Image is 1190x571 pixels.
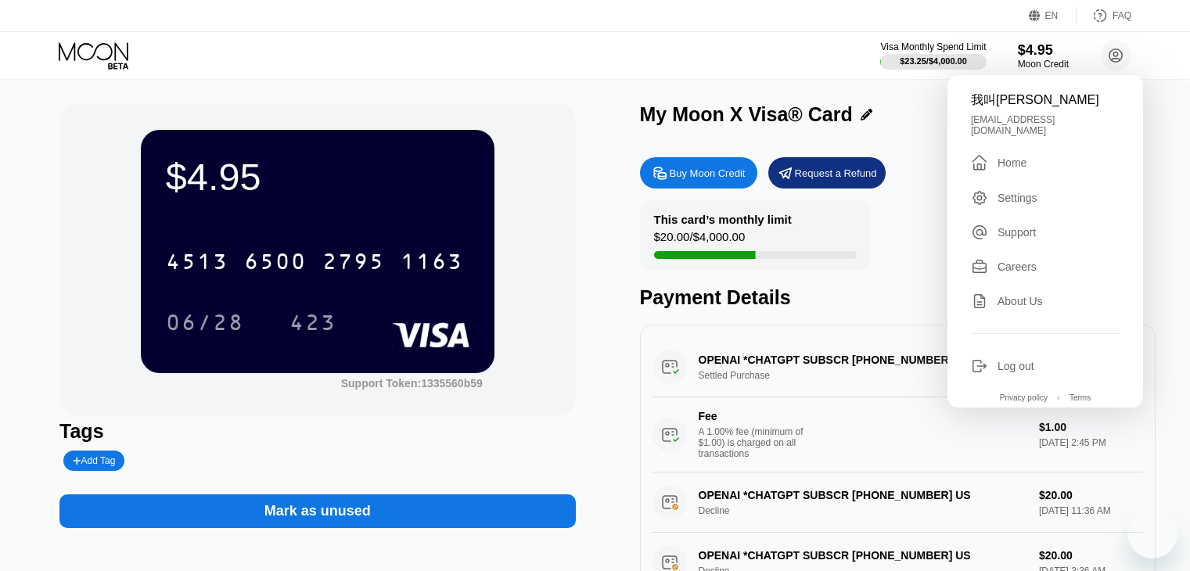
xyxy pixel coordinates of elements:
[1018,59,1069,70] div: Moon Credit
[971,189,1120,206] div: Settings
[998,360,1034,372] div: Log out
[1070,393,1091,402] div: Terms
[971,92,1120,109] div: 我叫[PERSON_NAME]
[1127,508,1177,558] iframe: Button to launch messaging window
[670,167,746,180] div: Buy Moon Credit
[998,226,1036,239] div: Support
[653,397,1143,472] div: FeeA 1.00% fee (minimum of $1.00) is charged on all transactions$1.00[DATE] 2:45 PM
[971,357,1120,375] div: Log out
[971,153,988,172] div: 
[654,230,746,251] div: $20.00 / $4,000.00
[971,293,1120,310] div: About Us
[59,479,575,528] div: Mark as unused
[73,455,115,466] div: Add Tag
[998,295,1043,307] div: About Us
[640,103,853,126] div: My Moon X Visa® Card
[900,56,967,66] div: $23.25 / $4,000.00
[971,114,1120,136] div: [EMAIL_ADDRESS][DOMAIN_NAME]
[998,260,1037,273] div: Careers
[166,155,469,199] div: $4.95
[1045,10,1059,21] div: EN
[1039,421,1143,433] div: $1.00
[971,224,1120,241] div: Support
[341,377,483,390] div: Support Token:1335560b59
[971,258,1120,275] div: Careers
[699,426,816,459] div: A 1.00% fee (minimum of $1.00) is charged on all transactions
[1029,8,1077,23] div: EN
[971,153,1120,172] div: Home
[1018,42,1069,70] div: $4.95Moon Credit
[166,251,228,276] div: 4513
[699,410,808,422] div: Fee
[63,451,124,471] div: Add Tag
[1039,437,1143,448] div: [DATE] 2:45 PM
[244,251,307,276] div: 6500
[322,251,385,276] div: 2795
[166,312,244,337] div: 06/28
[401,251,463,276] div: 1163
[795,167,877,180] div: Request a Refund
[1000,393,1048,402] div: Privacy policy
[880,41,986,70] div: Visa Monthly Spend Limit$23.25/$4,000.00
[59,420,575,443] div: Tags
[654,213,792,226] div: This card’s monthly limit
[278,303,348,342] div: 423
[1113,10,1131,21] div: FAQ
[640,157,757,189] div: Buy Moon Credit
[998,192,1037,204] div: Settings
[264,502,371,520] div: Mark as unused
[880,41,986,52] div: Visa Monthly Spend Limit
[341,377,483,390] div: Support Token: 1335560b59
[1077,8,1131,23] div: FAQ
[768,157,886,189] div: Request a Refund
[154,303,256,342] div: 06/28
[998,156,1026,169] div: Home
[156,242,473,281] div: 4513650027951163
[1018,42,1069,59] div: $4.95
[289,312,336,337] div: 423
[640,286,1156,309] div: Payment Details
